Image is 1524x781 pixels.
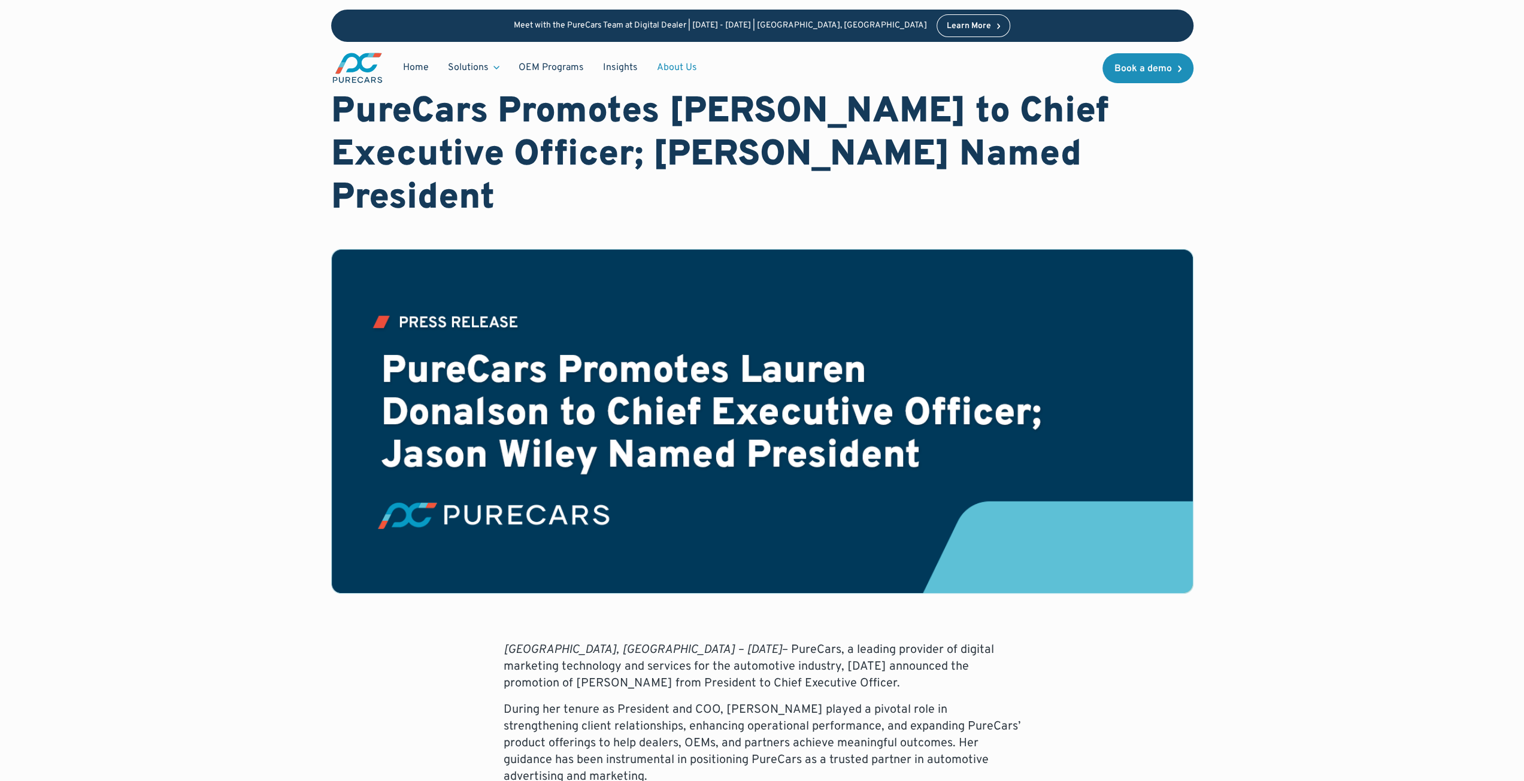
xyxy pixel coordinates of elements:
[448,61,489,74] div: Solutions
[647,56,707,79] a: About Us
[331,51,384,84] a: main
[514,21,927,31] p: Meet with the PureCars Team at Digital Dealer | [DATE] - [DATE] | [GEOGRAPHIC_DATA], [GEOGRAPHIC_...
[509,56,593,79] a: OEM Programs
[593,56,647,79] a: Insights
[504,642,1021,692] p: – PureCars, a leading provider of digital marketing technology and services for the automotive in...
[1102,53,1193,83] a: Book a demo
[331,51,384,84] img: purecars logo
[393,56,438,79] a: Home
[331,91,1193,220] h1: PureCars Promotes [PERSON_NAME] to Chief Executive Officer; [PERSON_NAME] Named President
[1114,64,1172,74] div: Book a demo
[504,642,782,658] em: [GEOGRAPHIC_DATA], [GEOGRAPHIC_DATA] – [DATE]
[937,14,1011,37] a: Learn More
[947,22,991,31] div: Learn More
[438,56,509,79] div: Solutions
